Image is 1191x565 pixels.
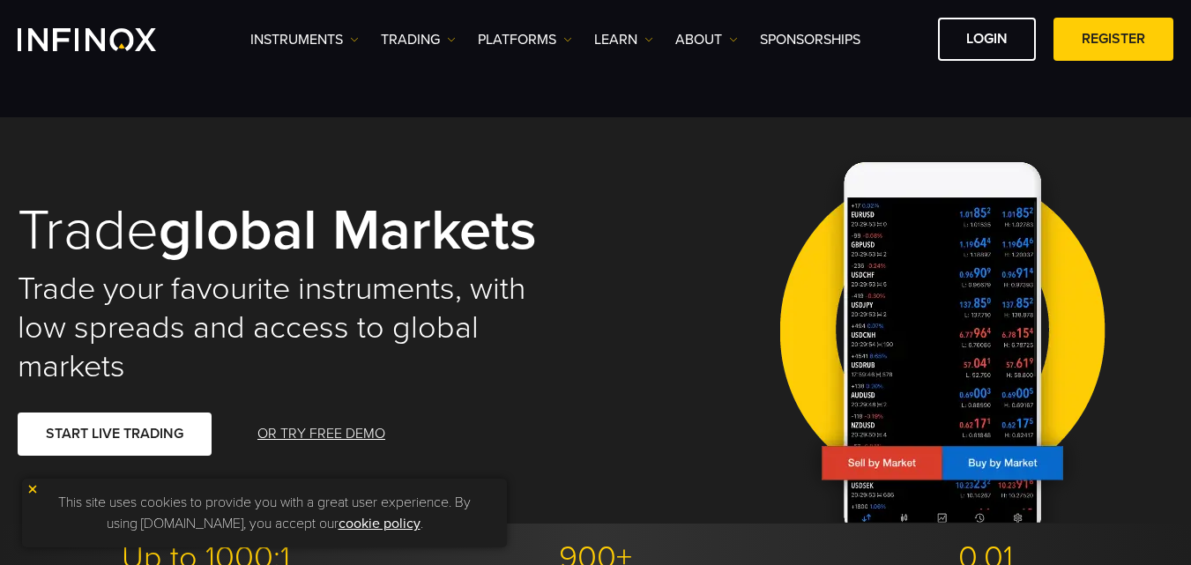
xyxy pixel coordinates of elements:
p: This site uses cookies to provide you with a great user experience. By using [DOMAIN_NAME], you a... [31,487,498,539]
a: OR TRY FREE DEMO [256,413,387,456]
a: PLATFORMS [478,29,572,50]
img: yellow close icon [26,483,39,495]
a: Instruments [250,29,359,50]
a: LOGIN [938,18,1036,61]
a: SPONSORSHIPS [760,29,860,50]
a: cookie policy [339,515,421,532]
a: START LIVE TRADING [18,413,212,456]
h1: Trade [18,201,572,261]
a: INFINOX Logo [18,28,197,51]
h2: Trade your favourite instruments, with low spreads and access to global markets [18,270,572,386]
a: ABOUT [675,29,738,50]
a: REGISTER [1053,18,1173,61]
a: TRADING [381,29,456,50]
a: Learn [594,29,653,50]
strong: global markets [159,196,537,265]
